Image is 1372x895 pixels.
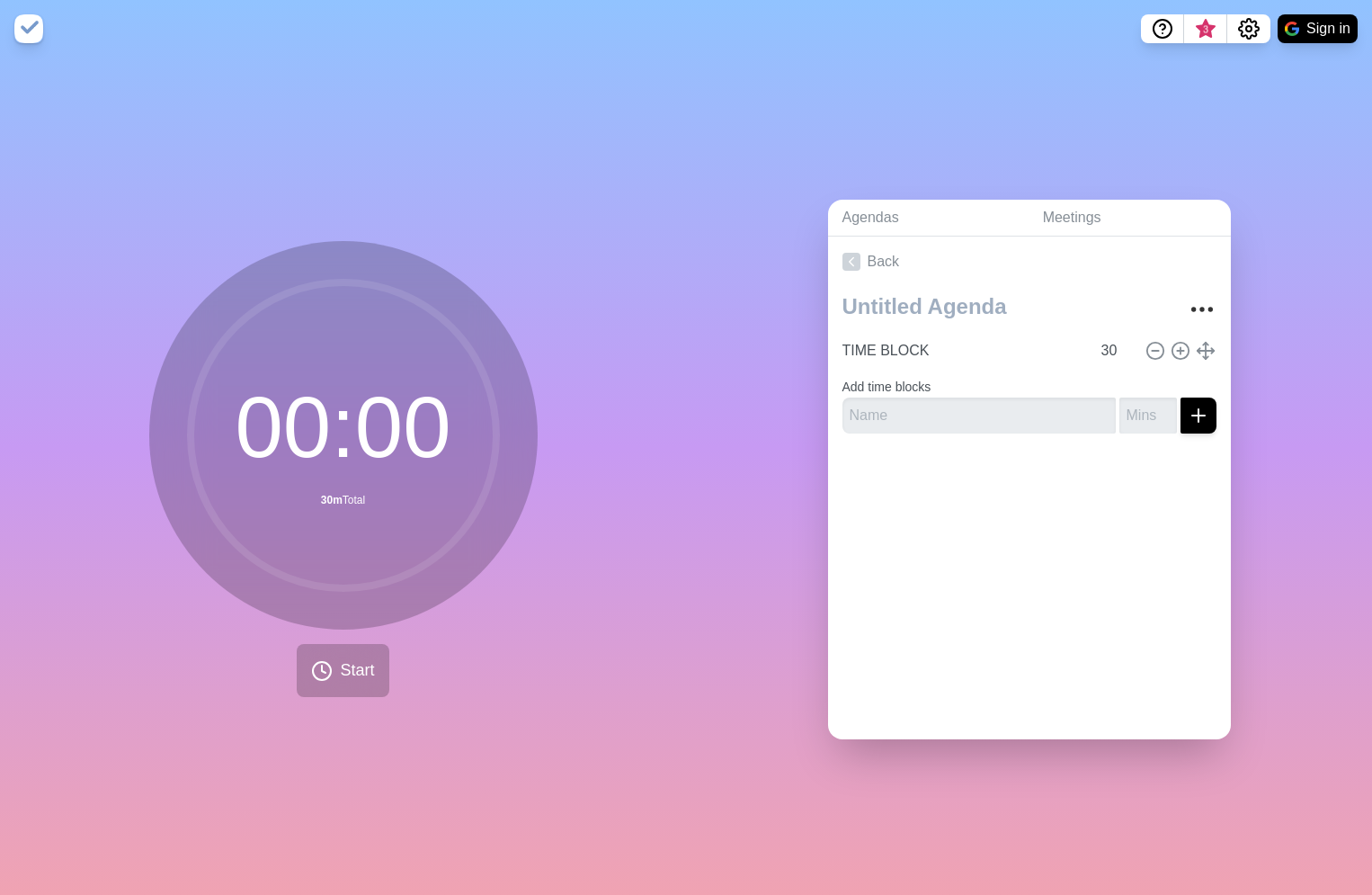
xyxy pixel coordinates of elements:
button: More [1184,291,1220,327]
button: Help [1141,14,1184,43]
input: Name [835,333,1091,369]
button: Start [297,644,388,697]
label: Add time blocks [842,380,931,394]
a: Agendas [828,200,1029,237]
img: google logo [1285,22,1299,36]
button: Sign in [1278,14,1358,43]
input: Mins [1094,333,1137,369]
button: What’s new [1184,14,1227,43]
input: Name [842,398,1116,434]
img: timeblocks logo [14,14,43,43]
button: Settings [1227,14,1270,43]
a: Meetings [1029,200,1231,237]
span: 3 [1198,22,1213,37]
input: Mins [1119,398,1177,434]
a: Back [828,237,1231,287]
span: Start [340,658,374,683]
